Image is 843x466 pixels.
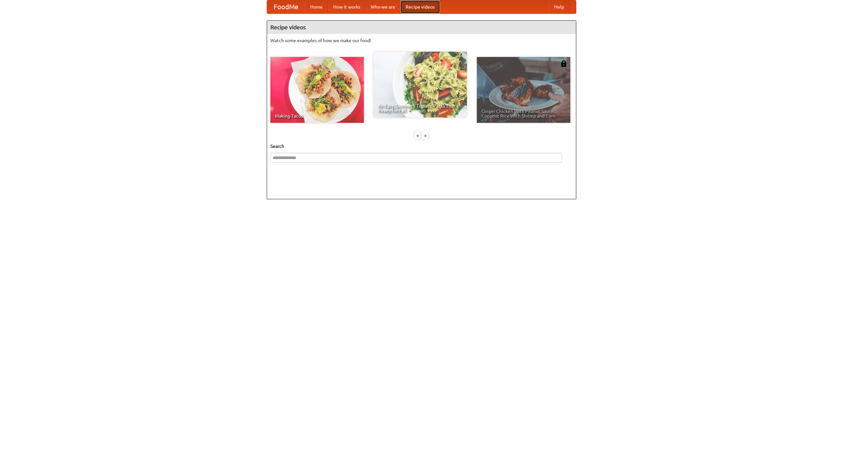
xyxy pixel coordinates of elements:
div: « [415,131,421,140]
a: Home [305,0,328,14]
span: An Easy, Summery Tomato Pasta That's Ready for Fall [378,104,462,113]
div: » [422,131,428,140]
a: Help [549,0,569,14]
a: How it works [328,0,366,14]
a: Making Tacos [270,57,364,123]
span: Making Tacos [275,114,359,118]
img: 483408.png [560,60,567,67]
a: Who we are [366,0,400,14]
h4: Recipe videos [267,21,576,34]
a: An Easy, Summery Tomato Pasta That's Ready for Fall [373,52,467,118]
a: FoodMe [267,0,305,14]
p: Watch some examples of how we make our food! [270,37,573,44]
a: Recipe videos [400,0,440,14]
h5: Search [270,143,573,150]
